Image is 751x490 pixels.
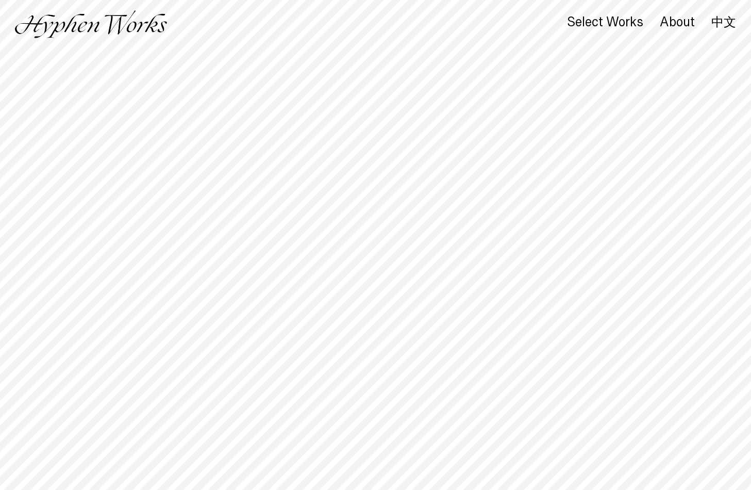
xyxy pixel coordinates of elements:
[15,10,167,38] img: Hyphen Works
[711,17,736,28] a: 中文
[567,15,643,29] div: Select Works
[567,17,643,28] a: Select Works
[660,15,695,29] div: About
[660,17,695,28] a: About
